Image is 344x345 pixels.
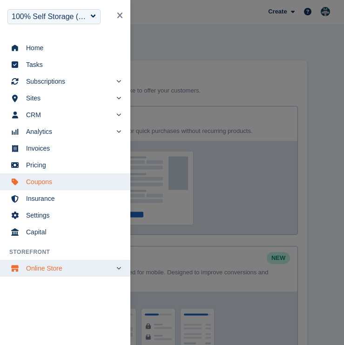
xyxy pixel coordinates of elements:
[12,11,89,22] div: 100% Self Storage (467)
[26,262,112,275] span: Online Store
[26,209,116,222] span: Settings
[26,92,112,105] span: Sites
[26,125,112,138] span: Analytics
[26,192,116,205] span: Insurance
[26,175,116,188] span: Coupons
[9,248,130,256] span: Storefront
[26,41,116,54] span: Home
[26,159,116,172] span: Pricing
[26,226,116,239] span: Capital
[26,142,116,155] span: Invoices
[113,7,127,25] button: Close navigation
[26,58,116,71] span: Tasks
[26,108,112,121] span: CRM
[26,75,112,88] span: Subscriptions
